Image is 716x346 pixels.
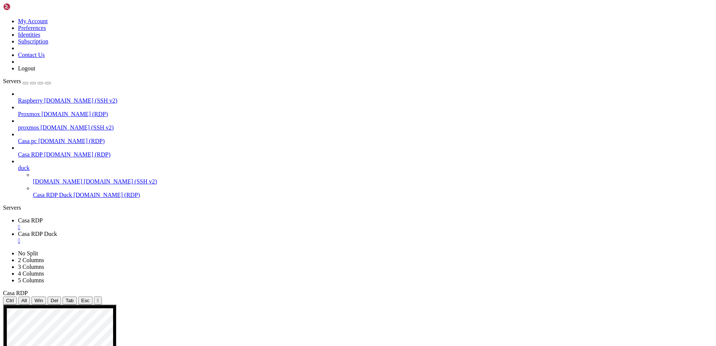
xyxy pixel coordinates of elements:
[3,204,713,211] div: Servers
[18,264,44,270] a: 3 Columns
[18,52,45,58] a: Contact Us
[18,31,40,38] a: Identities
[18,138,713,145] a: Casa pc [DOMAIN_NAME] (RDP)
[21,298,27,303] span: Alt
[63,297,77,304] button: Tab
[18,297,30,304] button: Alt
[73,192,140,198] span: [DOMAIN_NAME] (RDP)
[3,290,28,296] span: Casa RDP
[18,91,713,104] li: Raspberry [DOMAIN_NAME] (SSH v2)
[18,97,713,104] a: Raspberry [DOMAIN_NAME] (SSH v2)
[18,145,713,158] li: Casa RDP [DOMAIN_NAME] (RDP)
[33,192,72,198] span: Casa RDP Duck
[18,224,713,231] a: 
[18,151,43,158] span: Casa RDP
[33,178,713,185] a: [DOMAIN_NAME] [DOMAIN_NAME] (SSH v2)
[18,250,38,257] a: No Split
[33,178,82,185] span: [DOMAIN_NAME]
[18,138,37,144] span: Casa pc
[31,297,46,304] button: Win
[97,298,99,303] div: 
[18,124,39,131] span: proxmos
[18,118,713,131] li: proxmos [DOMAIN_NAME] (SSH v2)
[18,217,43,224] span: Casa RDP
[18,151,713,158] a: Casa RDP [DOMAIN_NAME] (RDP)
[66,298,74,303] span: Tab
[18,104,713,118] li: Proxmox [DOMAIN_NAME] (RDP)
[40,124,114,131] span: [DOMAIN_NAME] (SSH v2)
[3,3,46,10] img: Shellngn
[3,297,17,304] button: Ctrl
[18,131,713,145] li: Casa pc [DOMAIN_NAME] (RDP)
[48,297,61,304] button: Del
[3,78,21,84] span: Servers
[18,38,48,45] a: Subscription
[6,298,14,303] span: Ctrl
[51,298,58,303] span: Del
[18,237,713,244] a: 
[18,257,44,263] a: 2 Columns
[33,185,713,198] li: Casa RDP Duck [DOMAIN_NAME] (RDP)
[18,231,713,244] a: Casa RDP Duck
[18,165,713,172] a: duck
[18,270,44,277] a: 4 Columns
[18,124,713,131] a: proxmos [DOMAIN_NAME] (SSH v2)
[42,111,108,117] span: [DOMAIN_NAME] (RDP)
[3,78,51,84] a: Servers
[18,277,44,283] a: 5 Columns
[38,138,104,144] span: [DOMAIN_NAME] (RDP)
[33,172,713,185] li: [DOMAIN_NAME] [DOMAIN_NAME] (SSH v2)
[18,217,713,231] a: Casa RDP
[94,297,102,304] button: 
[84,178,157,185] span: [DOMAIN_NAME] (SSH v2)
[78,297,92,304] button: Esc
[44,151,110,158] span: [DOMAIN_NAME] (RDP)
[18,231,57,237] span: Casa RDP Duck
[18,111,713,118] a: Proxmox [DOMAIN_NAME] (RDP)
[18,25,46,31] a: Preferences
[44,97,118,104] span: [DOMAIN_NAME] (SSH v2)
[18,111,40,117] span: Proxmox
[18,165,30,171] span: duck
[34,298,43,303] span: Win
[33,192,713,198] a: Casa RDP Duck [DOMAIN_NAME] (RDP)
[18,18,48,24] a: My Account
[18,97,43,104] span: Raspberry
[81,298,89,303] span: Esc
[18,65,35,72] a: Logout
[18,158,713,198] li: duck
